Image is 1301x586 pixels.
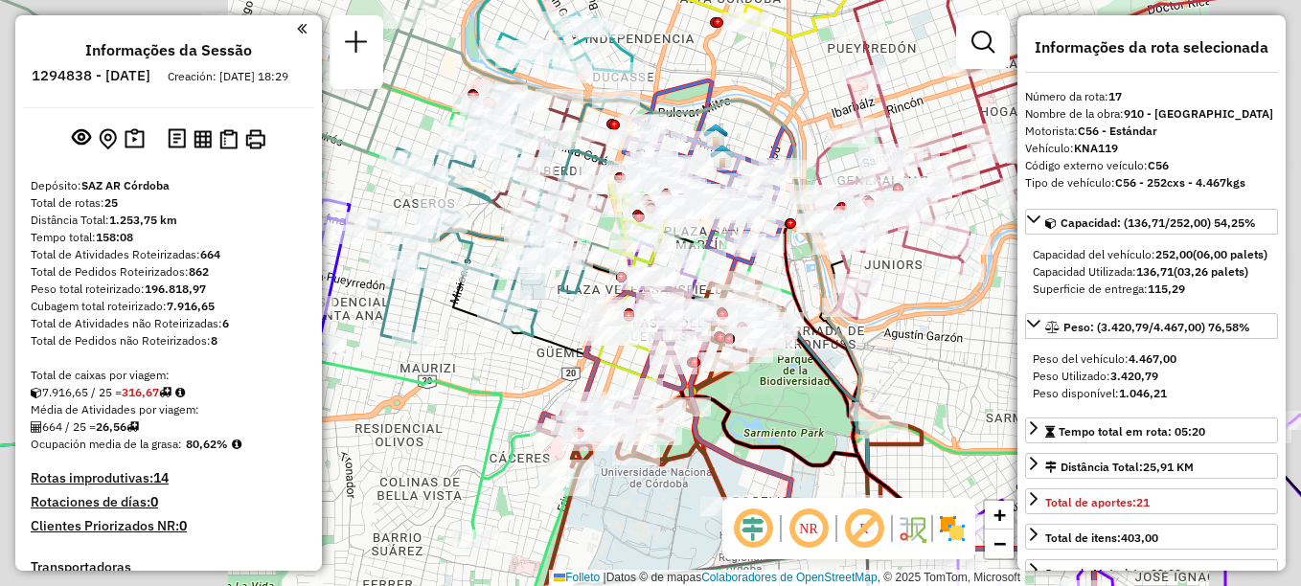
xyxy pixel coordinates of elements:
[337,23,376,66] a: Nova sessão e pesquisa
[1033,385,1270,402] div: Peso disponível:
[31,387,42,398] i: Cubagem total roteirizado
[937,513,968,544] img: Exibir/Ocultar setores
[42,419,126,434] font: 664 / 25 =
[31,559,307,575] h4: Transportadoras
[1025,453,1278,479] a: Distância Total:25,91 KM
[81,178,170,192] strong: SAZ AR Córdoba
[701,571,877,584] a: Colaboradores de OpenStreetMap
[985,530,1014,558] a: Alejar
[96,419,126,434] strong: 26,56
[31,494,307,510] h4: Rotaciones de días:
[897,513,927,544] img: Fluxo de ruas
[31,246,307,263] div: Total de Atividades Roteirizadas:
[186,437,228,451] strong: 80,62%
[1148,158,1169,172] strong: C56
[1025,209,1278,235] a: Capacidad: (136,71/252,00) 54,25%
[549,570,1025,586] div: Datos © de mapas , © 2025 TomTom, Microsoft
[31,518,307,534] h4: Clientes Priorizados NR:
[1025,105,1278,123] div: Nombre de la obra:
[1074,141,1118,155] strong: KNA119
[109,213,177,227] strong: 1.253,75 km
[167,299,215,313] strong: 7.916,65
[1025,313,1278,339] a: Peso: (3.420,79/4.467,00) 76,58%
[985,501,1014,530] a: Acercar
[211,333,217,348] strong: 8
[150,493,158,510] strong: 0
[95,124,121,154] button: Centralizar mapa no depósito ou ponto de apoio
[145,282,206,296] strong: 196.818,97
[993,503,1006,527] span: +
[1061,460,1194,474] font: Distância Total:
[1025,124,1157,138] font: Motorista:
[1025,488,1278,514] a: Total de aportes:21
[786,506,832,552] span: Ocultar NR
[1059,424,1205,439] span: Tempo total em rota: 05:20
[1129,351,1176,366] strong: 4.467,00
[31,367,307,384] div: Total de caixas por viagem:
[164,124,190,154] button: Logs desbloquear sessão
[1033,247,1267,261] font: Capacidad del vehículo:
[1121,530,1158,545] strong: 403,00
[604,571,606,584] span: |
[126,421,139,433] i: Total de rotas
[222,316,229,330] strong: 6
[730,506,776,552] span: Ocultar deslocamento
[1025,343,1278,410] div: Peso: (3.420,79/4.467,00) 76,58%
[1033,351,1176,366] span: Peso del vehículo:
[964,23,1002,61] a: Exibir filtros
[1119,386,1167,400] strong: 1.046,21
[703,123,728,147] img: UDC Cordoba
[1061,215,1256,230] span: Capacidad: (136,71/252,00) 54,25%
[1025,38,1278,56] h4: Informações da rota selecionada
[31,281,307,298] div: Peso total roteirizado:
[1124,106,1273,121] strong: 910 - [GEOGRAPHIC_DATA]
[1143,460,1194,474] span: 25,91 KM
[31,194,307,212] div: Total de rotas:
[1063,320,1250,334] span: Peso: (3.420,79/4.467,00) 76,58%
[96,230,133,244] strong: 158:08
[1174,264,1248,279] strong: (03,26 palets)
[175,387,185,398] i: Meta Caixas/viagem: 325,98 Diferença: -9,31
[1033,369,1158,383] font: Peso Utilizado:
[1025,559,1278,585] a: Jornada Motorista: 09:00
[31,263,307,281] div: Total de Pedidos Roteirizados:
[179,517,187,534] strong: 0
[1193,247,1267,261] strong: (06,00 palets)
[189,264,209,279] strong: 862
[31,315,307,332] div: Total de Atividades não Roteirizadas:
[190,125,216,151] button: Visualizar relatório de Roteirização
[1025,157,1278,174] div: Código externo veículo:
[122,385,159,399] strong: 316,67
[1115,175,1245,190] strong: C56 - 252cxs - 4.467kgs
[31,229,307,246] div: Tempo total:
[31,437,182,451] span: Ocupación media de la grasa:
[554,571,600,584] a: Folleto
[32,67,150,84] h6: 1294838 - [DATE]
[216,125,241,153] button: Visualizar Romaneio
[31,401,307,418] div: Média de Atividades por viagem:
[1033,281,1270,298] div: Superficie de entrega:
[159,387,171,398] i: Total de rotas
[1108,89,1122,103] strong: 17
[31,177,307,194] div: Depósito:
[31,212,307,229] div: Distância Total:
[1155,247,1193,261] strong: 252,00
[232,439,241,450] em: Média calculada utilizando a maior ocupação (%Peso ou %Cubagem) de cada rota da sessão. Rotas cro...
[1033,264,1248,279] font: Capacidad Utilizada:
[1025,524,1278,550] a: Total de itens:403,00
[1025,417,1278,443] a: Tempo total em rota: 05:20
[85,41,252,59] h4: Informações da Sessão
[1025,88,1278,105] div: Número da rota:
[160,68,296,85] div: Creación: [DATE] 18:29
[241,125,269,153] button: Imprimir Rotas
[31,298,307,315] div: Cubagem total roteirizado:
[1078,124,1157,138] strong: C56 - Estándar
[297,17,307,39] a: Clique aqui para minimizar o painel
[104,195,118,210] strong: 25
[841,506,887,552] span: Exibir rótulo
[200,247,220,261] strong: 664
[1148,282,1185,296] strong: 115,29
[1110,369,1158,383] strong: 3.420,79
[68,124,95,154] button: Exibir sessão original
[993,531,1006,555] span: −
